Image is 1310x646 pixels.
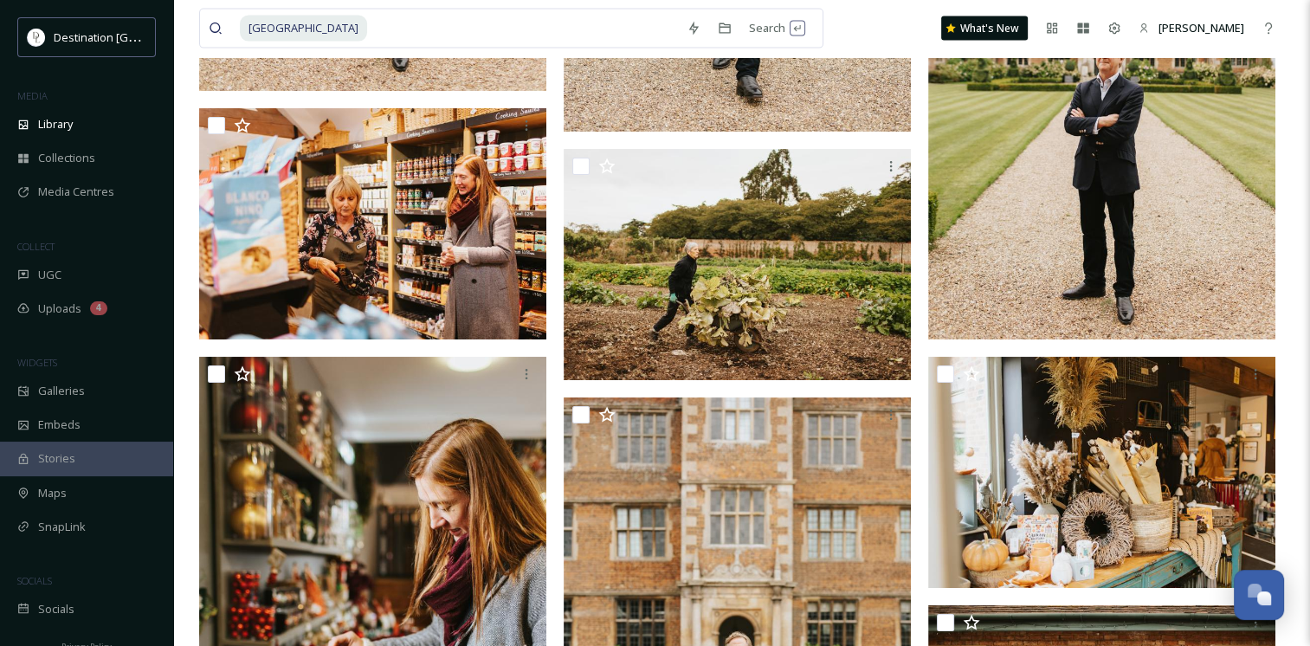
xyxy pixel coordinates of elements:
[199,108,546,340] img: DO5CD3~1.JPG
[17,240,55,253] span: COLLECT
[38,485,67,501] span: Maps
[38,300,81,317] span: Uploads
[38,417,81,433] span: Embeds
[38,184,114,200] span: Media Centres
[38,383,85,399] span: Galleries
[17,356,57,369] span: WIDGETS
[28,29,45,46] img: hNr43QXL_400x400.jpg
[740,11,814,45] div: Search
[941,16,1028,41] a: What's New
[38,450,75,467] span: Stories
[17,574,52,587] span: SOCIALS
[38,150,95,166] span: Collections
[38,116,73,132] span: Library
[38,519,86,535] span: SnapLink
[928,357,1275,589] img: DO01E5~1.JPG
[1158,20,1244,36] span: [PERSON_NAME]
[38,267,61,283] span: UGC
[564,149,911,381] img: DO9A64~1.JPG
[240,16,367,41] span: [GEOGRAPHIC_DATA]
[90,301,107,315] div: 4
[38,601,74,617] span: Socials
[54,29,226,45] span: Destination [GEOGRAPHIC_DATA]
[17,89,48,102] span: MEDIA
[1234,570,1284,620] button: Open Chat
[1130,11,1253,45] a: [PERSON_NAME]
